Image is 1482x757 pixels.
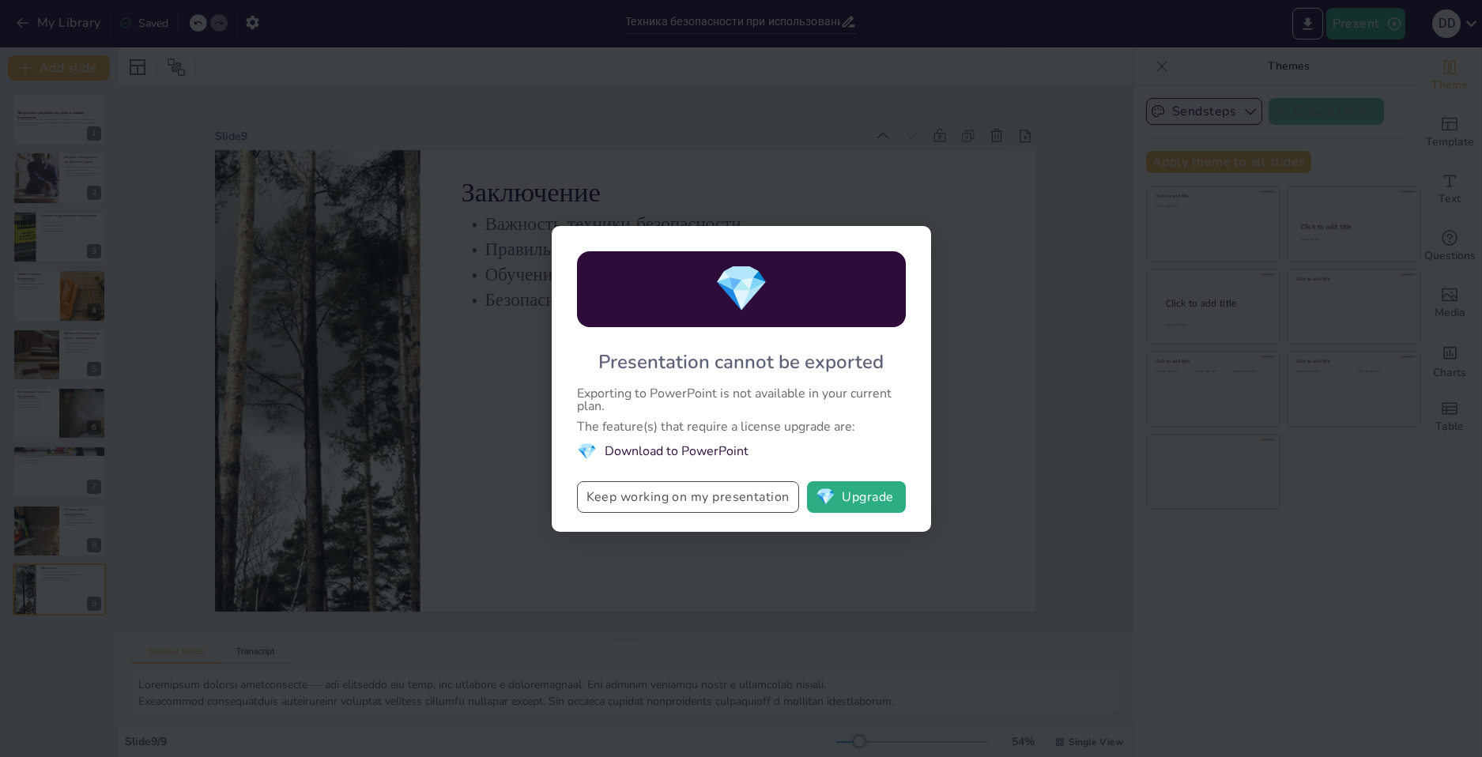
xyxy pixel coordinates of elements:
[577,441,906,462] li: Download to PowerPoint
[714,258,769,319] span: diamond
[816,489,835,505] span: diamond
[577,441,597,462] span: diamond
[598,349,884,375] div: Presentation cannot be exported
[577,481,799,513] button: Keep working on my presentation
[807,481,906,513] button: diamondUpgrade
[577,387,906,412] div: Exporting to PowerPoint is not available in your current plan.
[577,420,906,433] div: The feature(s) that require a license upgrade are:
